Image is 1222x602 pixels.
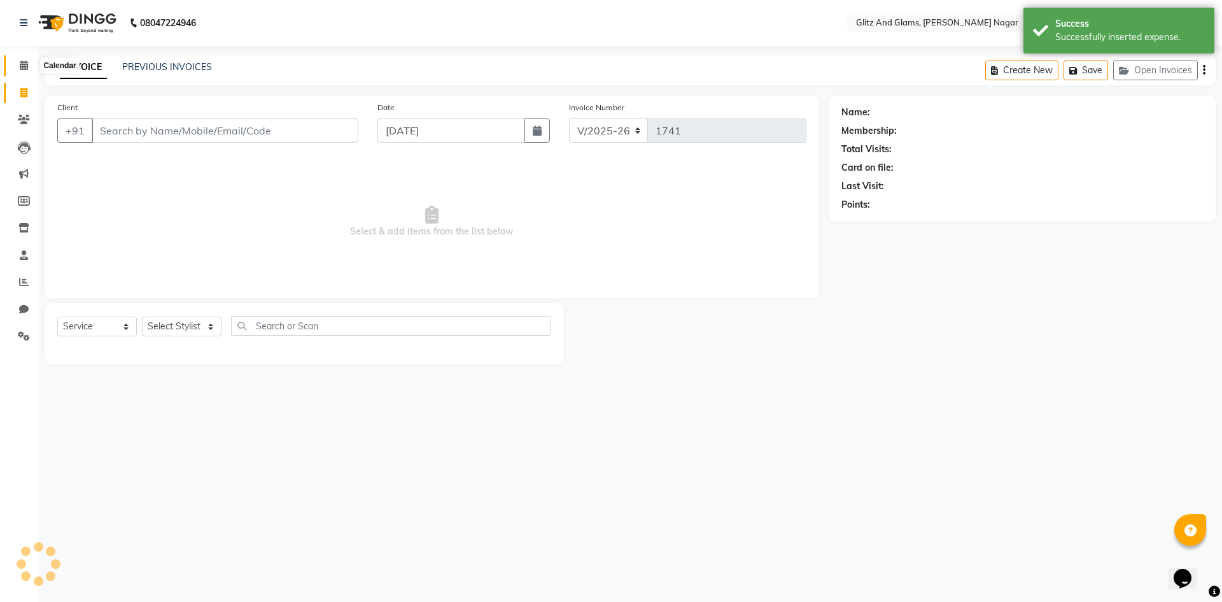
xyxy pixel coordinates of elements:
label: Invoice Number [569,102,624,113]
div: Name: [841,106,870,119]
div: Last Visit: [841,180,884,193]
input: Search or Scan [231,316,551,336]
span: Select & add items from the list below [57,158,806,285]
div: Total Visits: [841,143,892,156]
b: 08047224946 [140,5,196,41]
div: Membership: [841,124,897,138]
img: logo [32,5,120,41]
button: +91 [57,118,93,143]
button: Create New [985,61,1058,80]
a: PREVIOUS INVOICES [122,61,212,73]
label: Client [57,102,78,113]
input: Search by Name/Mobile/Email/Code [92,118,358,143]
button: Open Invoices [1113,61,1198,80]
button: Save [1064,61,1108,80]
div: Calendar [40,58,79,73]
iframe: chat widget [1169,551,1209,589]
div: Points: [841,198,870,211]
div: Successfully inserted expense. [1055,31,1205,44]
label: Date [377,102,395,113]
div: Card on file: [841,161,894,175]
div: Success [1055,17,1205,31]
